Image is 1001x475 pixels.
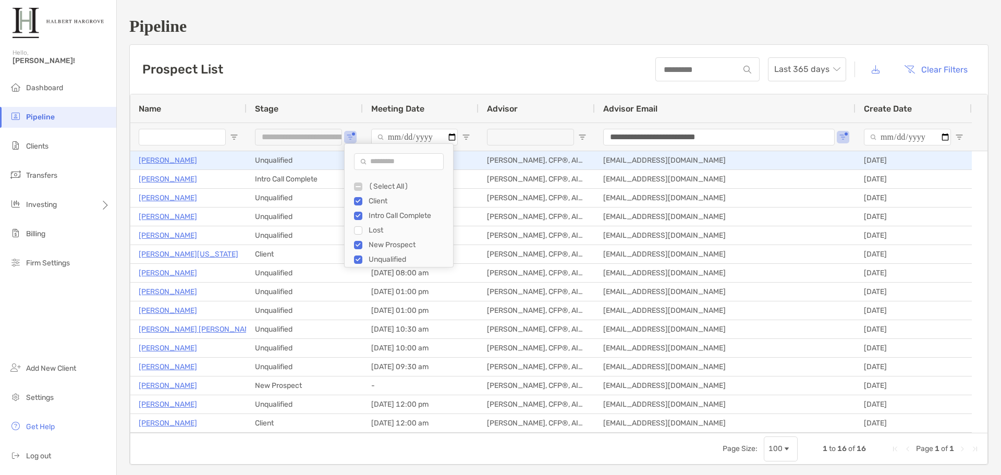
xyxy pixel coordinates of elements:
[479,283,595,301] div: [PERSON_NAME], CFP®, AIF®
[479,170,595,188] div: [PERSON_NAME], CFP®, AIF®
[743,66,751,74] img: input icon
[479,226,595,245] div: [PERSON_NAME], CFP®, AIF®
[603,129,835,145] input: Advisor Email Filter Input
[856,245,972,263] div: [DATE]
[595,151,856,169] div: [EMAIL_ADDRESS][DOMAIN_NAME]
[9,168,22,181] img: transfers icon
[26,142,48,151] span: Clients
[26,171,57,180] span: Transfers
[344,143,454,267] div: Column Filter
[139,323,257,336] p: [PERSON_NAME] [PERSON_NAME]
[768,444,783,453] div: 100
[595,283,856,301] div: [EMAIL_ADDRESS][DOMAIN_NAME]
[839,133,847,141] button: Open Filter Menu
[13,4,104,42] img: Zoe Logo
[26,259,70,267] span: Firm Settings
[139,266,197,279] a: [PERSON_NAME]
[479,301,595,320] div: [PERSON_NAME], CFP®, AIF®
[9,449,22,461] img: logout icon
[26,364,76,373] span: Add New Client
[904,445,912,453] div: Previous Page
[371,129,458,145] input: Meeting Date Filter Input
[247,358,363,376] div: Unqualified
[139,417,197,430] p: [PERSON_NAME]
[857,444,866,453] span: 16
[595,264,856,282] div: [EMAIL_ADDRESS][DOMAIN_NAME]
[479,358,595,376] div: [PERSON_NAME], CFP®, AIF®
[363,283,479,301] div: [DATE] 01:00 pm
[139,398,197,411] a: [PERSON_NAME]
[139,229,197,242] a: [PERSON_NAME]
[139,191,197,204] a: [PERSON_NAME]
[856,170,972,188] div: [DATE]
[856,208,972,226] div: [DATE]
[9,110,22,123] img: pipeline icon
[856,414,972,432] div: [DATE]
[479,376,595,395] div: [PERSON_NAME], CFP®, AIF®
[856,283,972,301] div: [DATE]
[26,422,55,431] span: Get Help
[129,17,988,36] h1: Pipeline
[13,56,110,65] span: [PERSON_NAME]!
[255,104,278,114] span: Stage
[139,304,197,317] a: [PERSON_NAME]
[369,197,447,205] div: Client
[856,339,972,357] div: [DATE]
[363,339,479,357] div: [DATE] 10:00 am
[595,339,856,357] div: [EMAIL_ADDRESS][DOMAIN_NAME]
[363,395,479,413] div: [DATE] 12:00 pm
[363,264,479,282] div: [DATE] 08:00 am
[139,248,238,261] a: [PERSON_NAME][US_STATE]
[595,414,856,432] div: [EMAIL_ADDRESS][DOMAIN_NAME]
[139,173,197,186] a: [PERSON_NAME]
[856,226,972,245] div: [DATE]
[247,170,363,188] div: Intro Call Complete
[371,104,424,114] span: Meeting Date
[230,133,238,141] button: Open Filter Menu
[346,133,355,141] button: Open Filter Menu
[479,245,595,263] div: [PERSON_NAME], CFP®, AIF®
[139,360,197,373] a: [PERSON_NAME]
[595,170,856,188] div: [EMAIL_ADDRESS][DOMAIN_NAME]
[578,133,587,141] button: Open Filter Menu
[247,245,363,263] div: Client
[247,414,363,432] div: Client
[139,342,197,355] a: [PERSON_NAME]
[891,445,899,453] div: First Page
[139,104,161,114] span: Name
[595,320,856,338] div: [EMAIL_ADDRESS][DOMAIN_NAME]
[142,62,223,77] h3: Prospect List
[848,444,855,453] span: of
[479,320,595,338] div: [PERSON_NAME], CFP®, AIF®
[856,264,972,282] div: [DATE]
[479,395,595,413] div: [PERSON_NAME], CFP®, AIF®
[26,113,55,121] span: Pipeline
[363,320,479,338] div: [DATE] 10:30 am
[363,301,479,320] div: [DATE] 01:00 pm
[479,414,595,432] div: [PERSON_NAME], CFP®, AIF®
[864,129,951,145] input: Create Date Filter Input
[247,151,363,169] div: Unqualified
[139,379,197,392] p: [PERSON_NAME]
[139,210,197,223] a: [PERSON_NAME]
[26,200,57,209] span: Investing
[479,151,595,169] div: [PERSON_NAME], CFP®, AIF®
[856,358,972,376] div: [DATE]
[479,264,595,282] div: [PERSON_NAME], CFP®, AIF®
[595,245,856,263] div: [EMAIL_ADDRESS][DOMAIN_NAME]
[363,414,479,432] div: [DATE] 12:00 am
[916,444,933,453] span: Page
[856,395,972,413] div: [DATE]
[139,154,197,167] a: [PERSON_NAME]
[363,376,479,395] div: -
[247,376,363,395] div: New Prospect
[369,182,447,191] div: (Select All)
[935,444,939,453] span: 1
[955,133,963,141] button: Open Filter Menu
